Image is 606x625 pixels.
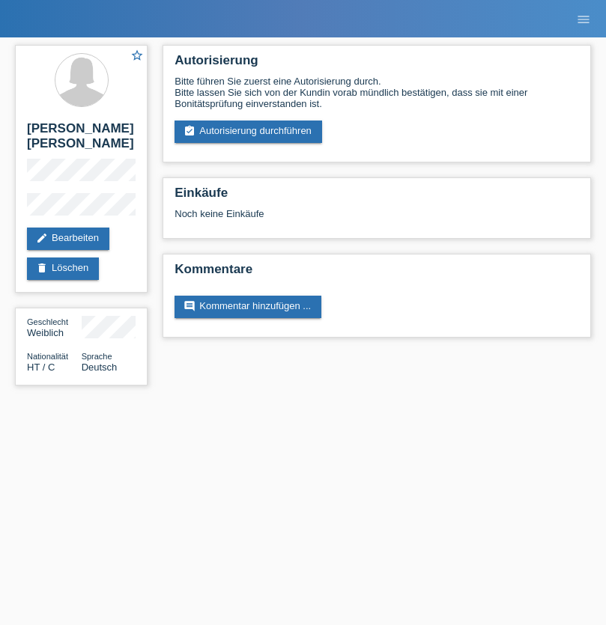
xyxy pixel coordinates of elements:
h2: Autorisierung [175,53,579,76]
h2: [PERSON_NAME] [PERSON_NAME] [27,121,136,159]
div: Noch keine Einkäufe [175,208,579,231]
a: commentKommentar hinzufügen ... [175,296,321,318]
i: star_border [130,49,144,62]
i: comment [184,300,196,312]
i: delete [36,262,48,274]
span: Nationalität [27,352,68,361]
a: editBearbeiten [27,228,109,250]
h2: Einkäufe [175,186,579,208]
i: edit [36,232,48,244]
span: Deutsch [82,362,118,373]
a: assignment_turned_inAutorisierung durchführen [175,121,322,143]
span: Haiti / C / 01.03.1993 [27,362,55,373]
div: Bitte führen Sie zuerst eine Autorisierung durch. Bitte lassen Sie sich von der Kundin vorab münd... [175,76,579,109]
h2: Kommentare [175,262,579,284]
i: menu [576,12,591,27]
div: Weiblich [27,316,82,338]
a: star_border [130,49,144,64]
i: assignment_turned_in [184,125,196,137]
span: Geschlecht [27,317,68,326]
a: menu [569,14,599,23]
a: deleteLöschen [27,257,99,280]
span: Sprache [82,352,112,361]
